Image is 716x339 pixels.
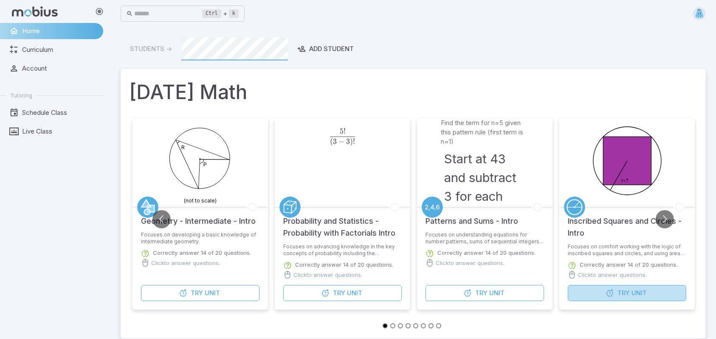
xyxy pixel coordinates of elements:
[203,161,206,168] text: P
[22,26,97,36] span: Home
[184,197,217,204] text: (not to scale)
[568,243,686,257] p: Focuses on comfort working with the logic of inscribed squares and circles, and using area and th...
[621,177,628,184] text: r=?
[580,261,678,268] p: Correctly answer 14 of 20 questions.
[489,288,505,298] span: Unit
[428,323,434,328] button: Go to slide 7
[22,108,97,117] span: Schedule Class
[333,288,345,298] span: Try
[191,288,203,298] span: Try
[202,9,239,19] div: +
[151,259,220,267] p: Click to answer questions.
[347,288,362,298] span: Unit
[338,137,344,146] span: −
[426,285,544,301] button: TryUnit
[568,207,686,239] h5: Inscribed Squares and Circles - Intro
[406,323,411,328] button: Go to slide 4
[295,261,393,268] p: Correctly answer 14 of 20 questions.
[426,231,544,245] p: Focuses on understanding equations for number patterns, sums of sequential integers, and finding ...
[631,288,647,298] span: Unit
[333,137,337,146] span: 3
[436,323,441,328] button: Go to slide 8
[141,231,259,245] p: Focuses on developing a basic knowledge of intermediate geometry.
[279,197,301,218] a: Probability
[441,118,529,146] p: Find the term for n=5 given this pattern rule (first term is n=1)
[383,323,388,328] button: Go to slide 1
[398,323,403,328] button: Go to slide 3
[283,243,402,257] p: Focuses on advancing knowledge in the key concepts of probability including the introduction of f...
[283,285,402,301] button: TryUnit
[137,197,158,218] a: Geometry 2D
[444,150,526,225] h3: Start at 43 and subtract 3 for each term
[297,44,354,54] div: Add Student
[293,271,362,279] p: Click to answer questions.
[656,210,674,228] button: Go to next slide
[283,207,402,239] h5: Probability and Statistics - Probability with Factorials Intro
[153,249,251,256] p: Correctly answer 14 of 20 questions.
[350,137,355,146] span: )!
[10,91,32,99] span: Tutoring
[578,271,647,279] p: Click to answer questions.
[22,127,97,136] span: Live Class
[205,288,220,298] span: Unit
[413,323,418,328] button: Go to slide 5
[693,7,706,20] img: trapezoid.svg
[330,137,333,146] span: (
[340,127,344,136] span: 5
[436,259,505,267] p: Click to answer questions.
[426,207,518,227] h5: Patterns and Sums - Intro
[129,77,697,106] h1: [DATE] Math
[152,210,171,228] button: Go to previous slide
[229,9,239,18] kbd: k
[617,288,630,298] span: Try
[421,323,426,328] button: Go to slide 6
[181,144,185,151] text: R
[344,127,346,136] span: !
[346,137,350,146] span: 3
[437,249,536,256] p: Correctly answer 14 of 20 questions.
[568,285,686,301] button: TryUnit
[22,64,97,73] span: Account
[475,288,488,298] span: Try
[141,207,256,227] h5: Geometry - Intermediate - Intro
[390,323,395,328] button: Go to slide 2
[564,197,585,218] a: Circles
[22,45,97,54] span: Curriculum
[422,197,443,218] a: Patterning
[202,9,221,18] kbd: Ctrl
[355,128,356,139] span: ​
[141,285,259,301] button: TryUnit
